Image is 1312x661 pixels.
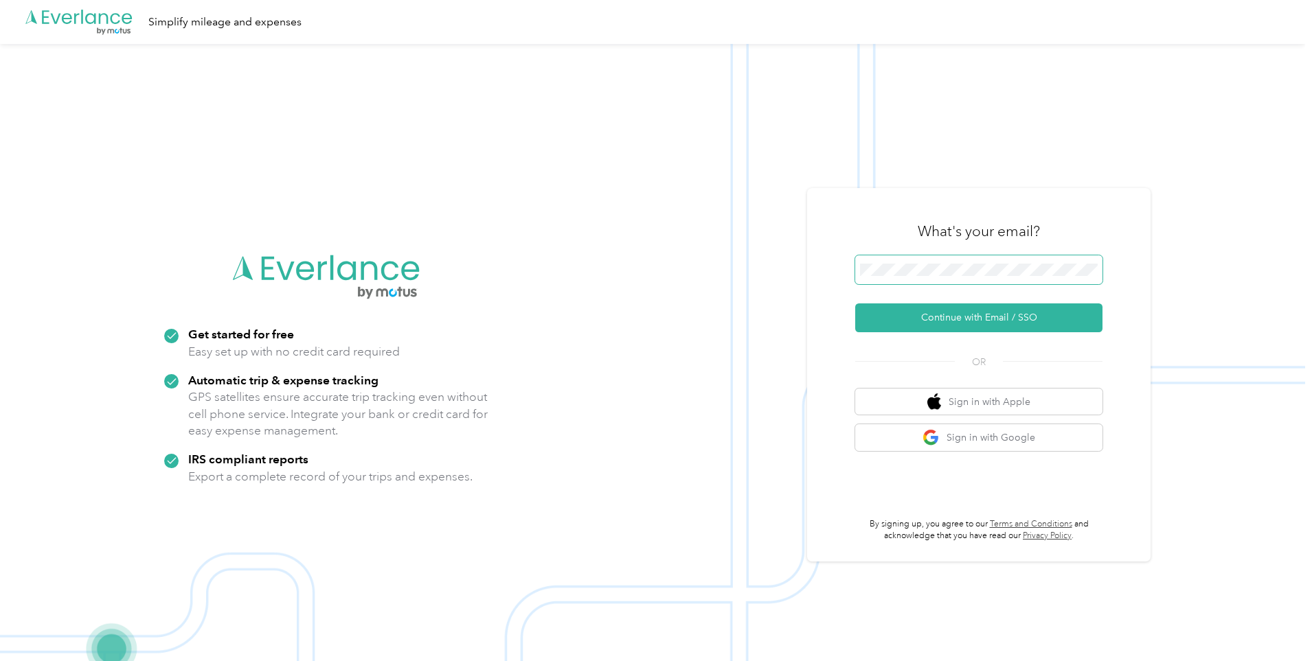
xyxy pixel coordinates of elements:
[927,393,941,410] img: apple logo
[188,373,378,387] strong: Automatic trip & expense tracking
[188,452,308,466] strong: IRS compliant reports
[855,518,1102,542] p: By signing up, you agree to our and acknowledge that you have read our .
[188,327,294,341] strong: Get started for free
[148,14,302,31] div: Simplify mileage and expenses
[188,468,473,485] p: Export a complete record of your trips and expenses.
[990,519,1072,529] a: Terms and Conditions
[955,355,1003,369] span: OR
[855,424,1102,451] button: google logoSign in with Google
[918,222,1040,241] h3: What's your email?
[855,389,1102,415] button: apple logoSign in with Apple
[188,343,400,360] p: Easy set up with no credit card required
[855,303,1102,332] button: Continue with Email / SSO
[1023,531,1072,541] a: Privacy Policy
[188,389,488,439] p: GPS satellites ensure accurate trip tracking even without cell phone service. Integrate your bank...
[923,429,940,446] img: google logo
